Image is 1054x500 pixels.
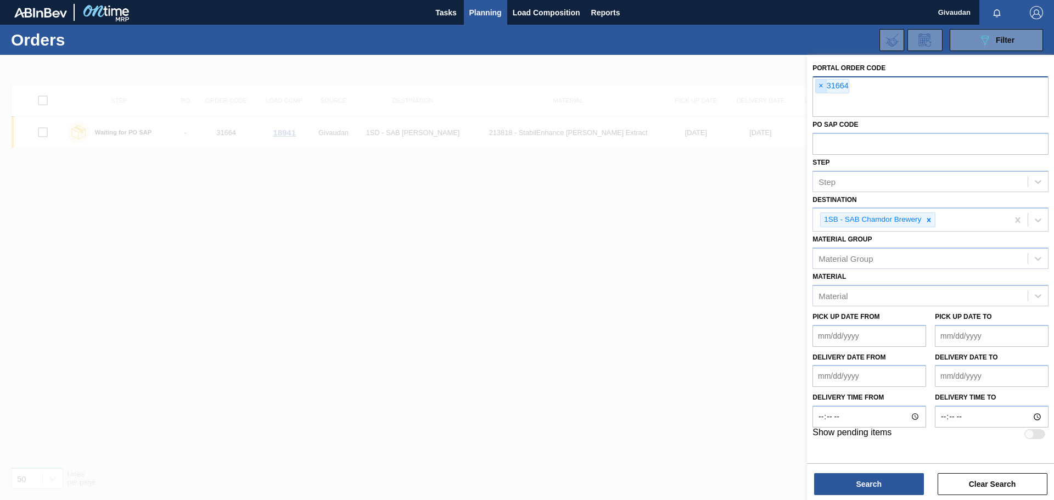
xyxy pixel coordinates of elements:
[812,196,856,204] label: Destination
[513,6,580,19] span: Load Composition
[815,79,849,93] div: 31664
[935,390,1049,406] label: Delivery time to
[812,428,892,441] label: Show pending items
[818,177,836,186] div: Step
[818,291,848,300] div: Material
[434,6,458,19] span: Tasks
[979,5,1014,20] button: Notifications
[812,159,829,166] label: Step
[818,254,873,263] div: Material Group
[935,313,991,321] label: Pick up Date to
[812,235,872,243] label: Material Group
[935,353,997,361] label: Delivery Date to
[812,325,926,347] input: mm/dd/yyyy
[1030,6,1043,19] img: Logout
[812,121,858,128] label: PO SAP Code
[812,353,885,361] label: Delivery Date from
[812,390,926,406] label: Delivery time from
[996,36,1014,44] span: Filter
[14,8,67,18] img: TNhmsLtSVTkK8tSr43FrP2fwEKptu5GPRR3wAAAABJRU5ErkJggg==
[812,313,879,321] label: Pick up Date from
[816,80,826,93] span: ×
[821,213,923,227] div: 1SB - SAB Chamdor Brewery
[950,29,1043,51] button: Filter
[879,29,904,51] div: Import Order Negotiation
[907,29,943,51] div: Order Review Request
[469,6,502,19] span: Planning
[812,64,885,72] label: Portal Order Code
[11,33,175,46] h1: Orders
[591,6,620,19] span: Reports
[812,365,926,387] input: mm/dd/yyyy
[935,365,1049,387] input: mm/dd/yyyy
[812,273,846,280] label: Material
[935,325,1049,347] input: mm/dd/yyyy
